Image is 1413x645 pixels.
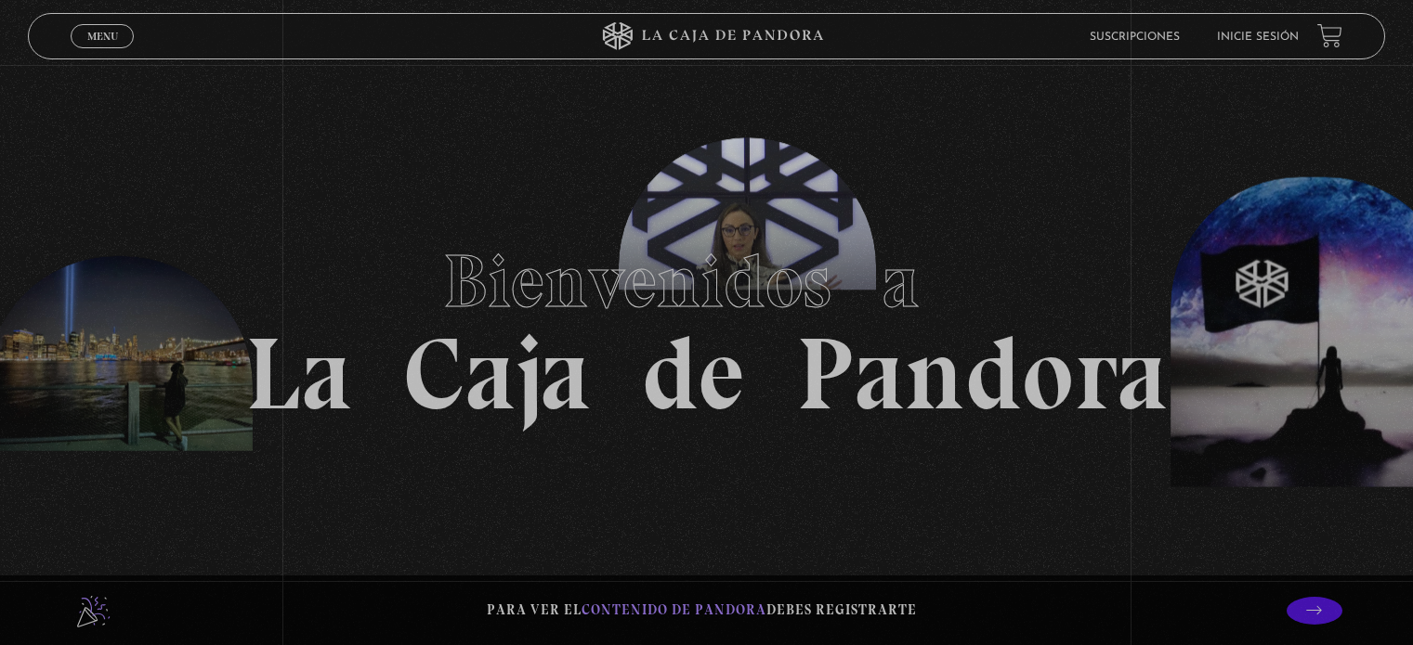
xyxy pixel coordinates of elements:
[582,601,766,618] span: contenido de Pandora
[1090,32,1180,43] a: Suscripciones
[81,46,124,59] span: Cerrar
[1217,32,1299,43] a: Inicie sesión
[245,221,1168,425] h1: La Caja de Pandora
[443,237,971,326] span: Bienvenidos a
[87,31,118,42] span: Menu
[1317,23,1342,48] a: View your shopping cart
[487,598,917,623] p: Para ver el debes registrarte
